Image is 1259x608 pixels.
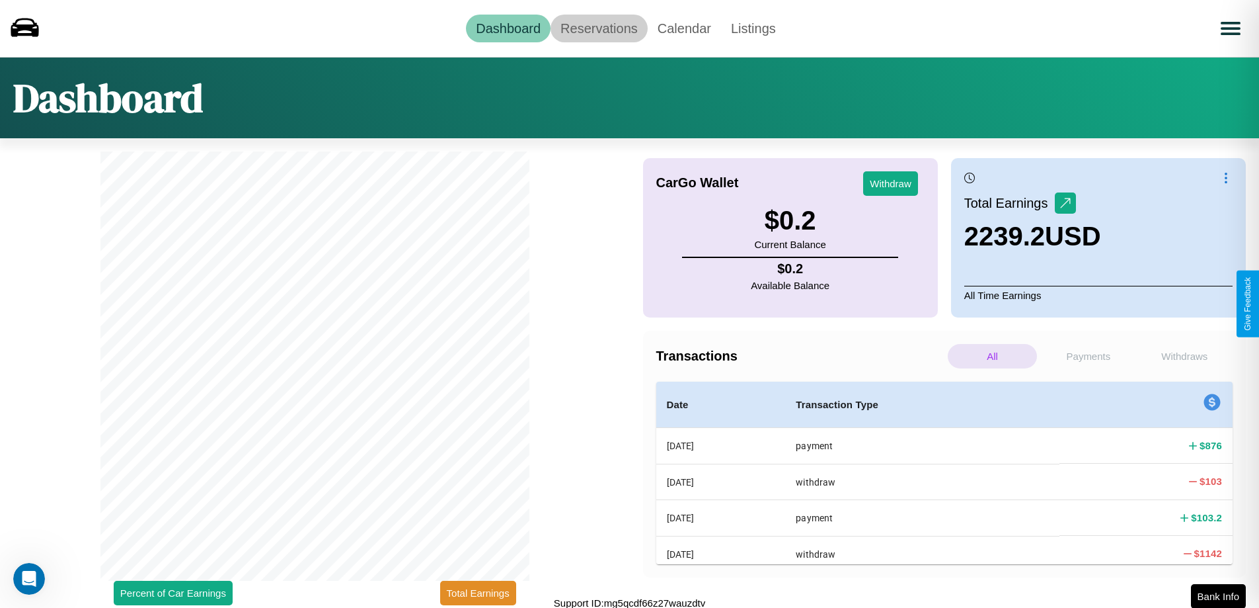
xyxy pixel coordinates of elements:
[751,277,829,294] p: Available Balance
[114,581,233,605] button: Percent of Car Earnings
[1200,474,1222,488] h4: $ 103
[785,536,1059,572] th: withdraw
[656,464,786,499] th: [DATE]
[754,206,825,236] h3: $ 0.2
[1044,344,1133,369] p: Payments
[466,15,551,42] a: Dashboard
[13,563,45,595] iframe: Intercom live chat
[656,500,786,536] th: [DATE]
[964,191,1055,215] p: Total Earnings
[754,236,825,253] p: Current Balance
[796,397,1049,413] h4: Transaction Type
[964,222,1101,251] h3: 2239.2 USD
[1243,277,1252,331] div: Give Feedback
[785,464,1059,499] th: withdraw
[656,349,944,364] h4: Transactions
[785,500,1059,536] th: payment
[667,397,775,413] h4: Date
[863,171,918,196] button: Withdraw
[1194,546,1222,560] h4: $ 1142
[656,175,739,191] h4: CarGo Wallet
[721,15,786,42] a: Listings
[751,261,829,277] h4: $ 0.2
[1191,511,1222,525] h4: $ 103.2
[1140,344,1229,369] p: Withdraws
[440,581,516,605] button: Total Earnings
[551,15,648,42] a: Reservations
[1212,10,1249,47] button: Open menu
[656,536,786,572] th: [DATE]
[964,286,1233,304] p: All Time Earnings
[1200,439,1222,453] h4: $ 876
[785,428,1059,464] th: payment
[648,15,721,42] a: Calendar
[656,428,786,464] th: [DATE]
[13,71,203,125] h1: Dashboard
[948,344,1037,369] p: All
